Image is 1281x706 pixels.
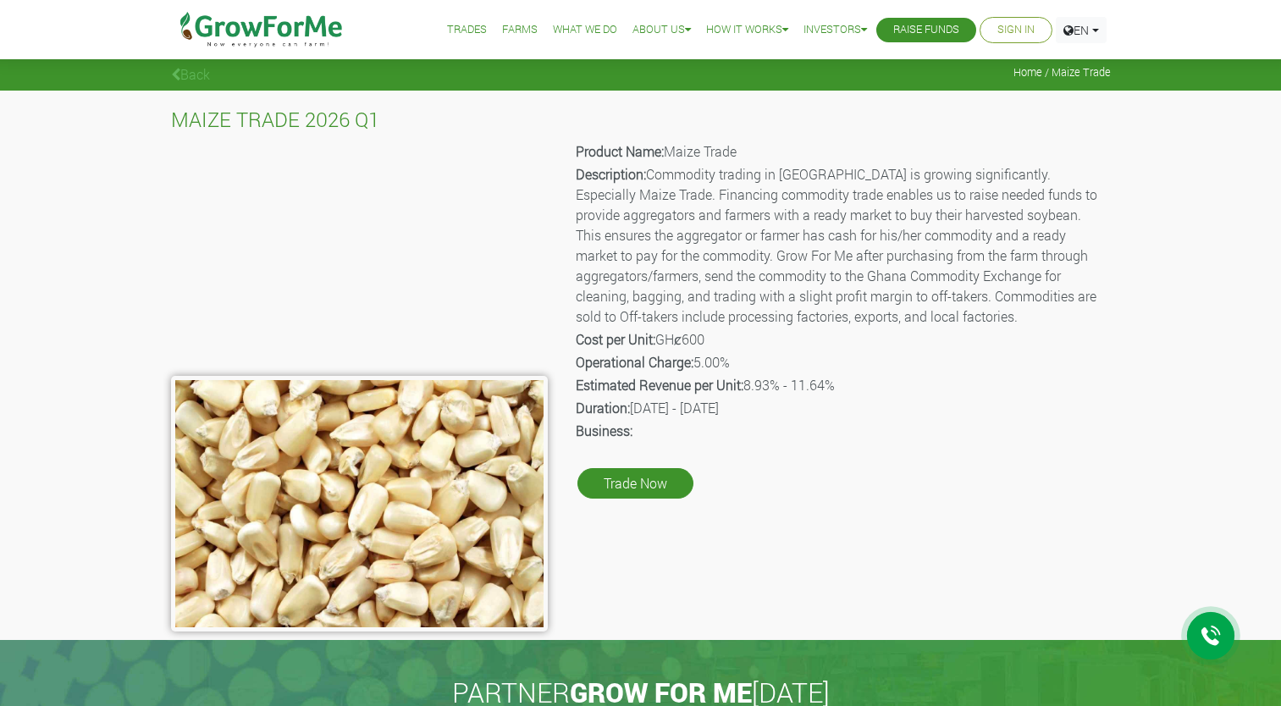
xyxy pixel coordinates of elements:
p: GHȼ600 [576,329,1108,350]
b: Business: [576,422,632,439]
b: Cost per Unit: [576,330,655,348]
img: growforme image [171,376,548,632]
a: What We Do [553,21,617,39]
a: Investors [803,21,867,39]
p: Maize Trade [576,141,1108,162]
p: 5.00% [576,352,1108,372]
p: 8.93% - 11.64% [576,375,1108,395]
a: Back [171,65,210,83]
a: Farms [502,21,538,39]
span: Home / Maize Trade [1013,66,1111,79]
b: Operational Charge: [576,353,693,371]
b: Duration: [576,399,630,416]
a: How it Works [706,21,788,39]
a: EN [1056,17,1107,43]
b: Product Name: [576,142,664,160]
a: Trades [447,21,487,39]
a: Raise Funds [893,21,959,39]
a: Sign In [997,21,1035,39]
b: Description: [576,165,646,183]
h4: MAIZE TRADE 2026 Q1 [171,108,1111,132]
b: Estimated Revenue per Unit: [576,376,743,394]
p: Commodity trading in [GEOGRAPHIC_DATA] is growing significantly. Especially Maize Trade. Financin... [576,164,1108,327]
p: [DATE] - [DATE] [576,398,1108,418]
a: About Us [632,21,691,39]
a: Trade Now [577,468,693,499]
